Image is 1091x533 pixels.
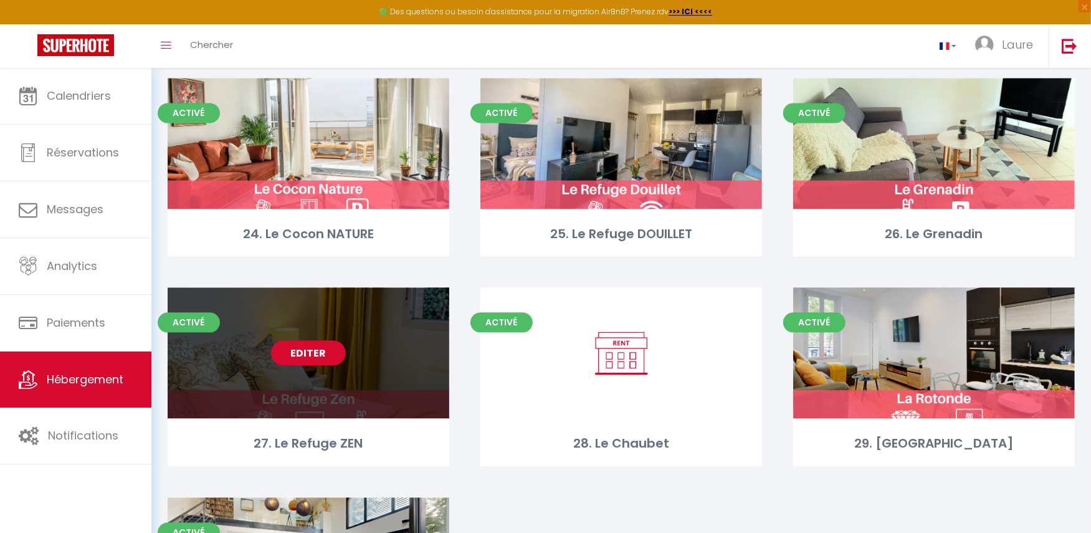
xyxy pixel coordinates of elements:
span: Analytics [47,258,97,274]
img: Super Booking [37,34,114,56]
span: Hébergement [47,372,123,387]
img: logout [1062,38,1077,54]
img: ... [975,36,994,54]
span: Calendriers [47,88,111,103]
span: Activé [470,312,533,332]
div: 26. Le Grenadin [793,224,1075,244]
span: Laure [1002,37,1033,52]
span: Activé [470,103,533,123]
span: Paiements [47,315,105,330]
a: ... Laure [966,24,1049,68]
span: Activé [158,312,220,332]
a: Editer [271,340,346,365]
span: Chercher [190,38,233,51]
div: 25. Le Refuge DOUILLET [480,224,762,244]
a: >>> ICI <<<< [669,6,712,17]
div: 28. Le Chaubet [480,434,762,453]
span: Activé [158,103,220,123]
div: 24. Le Cocon NATURE [168,224,449,244]
span: Activé [783,312,846,332]
a: Chercher [181,24,242,68]
span: Activé [783,103,846,123]
span: Notifications [48,428,118,443]
div: 27. Le Refuge ZEN [168,434,449,453]
span: Messages [47,201,103,217]
div: 29. [GEOGRAPHIC_DATA] [793,434,1075,453]
span: Réservations [47,145,119,160]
